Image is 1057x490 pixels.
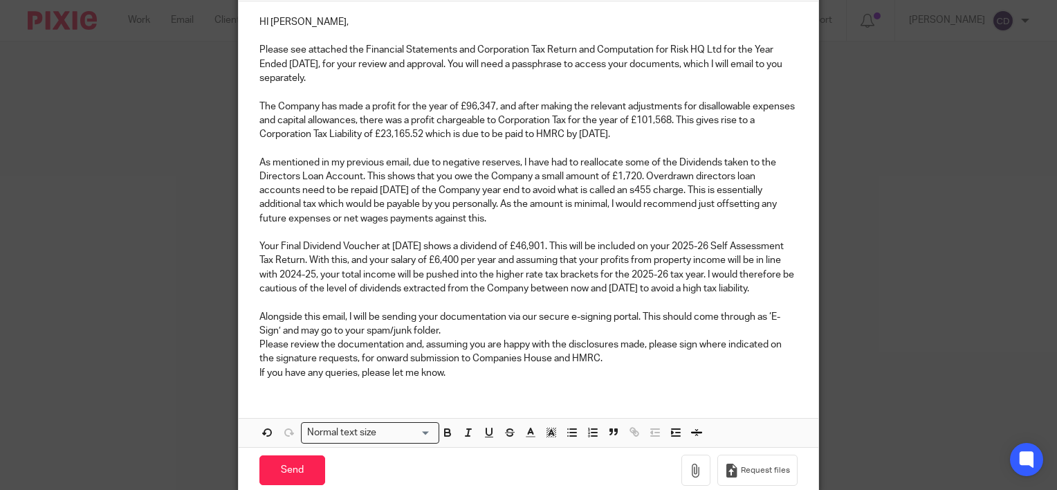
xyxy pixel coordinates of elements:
button: Request files [717,455,798,486]
p: Please review the documentation and, assuming you are happy with the disclosures made, please sig... [259,338,798,366]
p: HI [PERSON_NAME], [259,15,798,29]
p: Please see attached the Financial Statements and Corporation Tax Return and Computation for Risk ... [259,43,798,85]
span: Request files [741,465,790,476]
input: Send [259,455,325,485]
input: Search for option [381,426,431,440]
div: Search for option [301,422,439,444]
p: The Company has made a profit for the year of £96,347, and after making the relevant adjustments ... [259,100,798,142]
span: Normal text size [304,426,380,440]
p: As mentioned in my previous email, due to negative reserves, I have had to reallocate some of the... [259,156,798,226]
p: If you have any queries, please let me know. [259,366,798,380]
p: Alongside this email, I will be sending your documentation via our secure e-signing portal. This ... [259,310,798,338]
p: Your Final Dividend Voucher at [DATE] shows a dividend of £46,901. This will be included on your ... [259,239,798,296]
